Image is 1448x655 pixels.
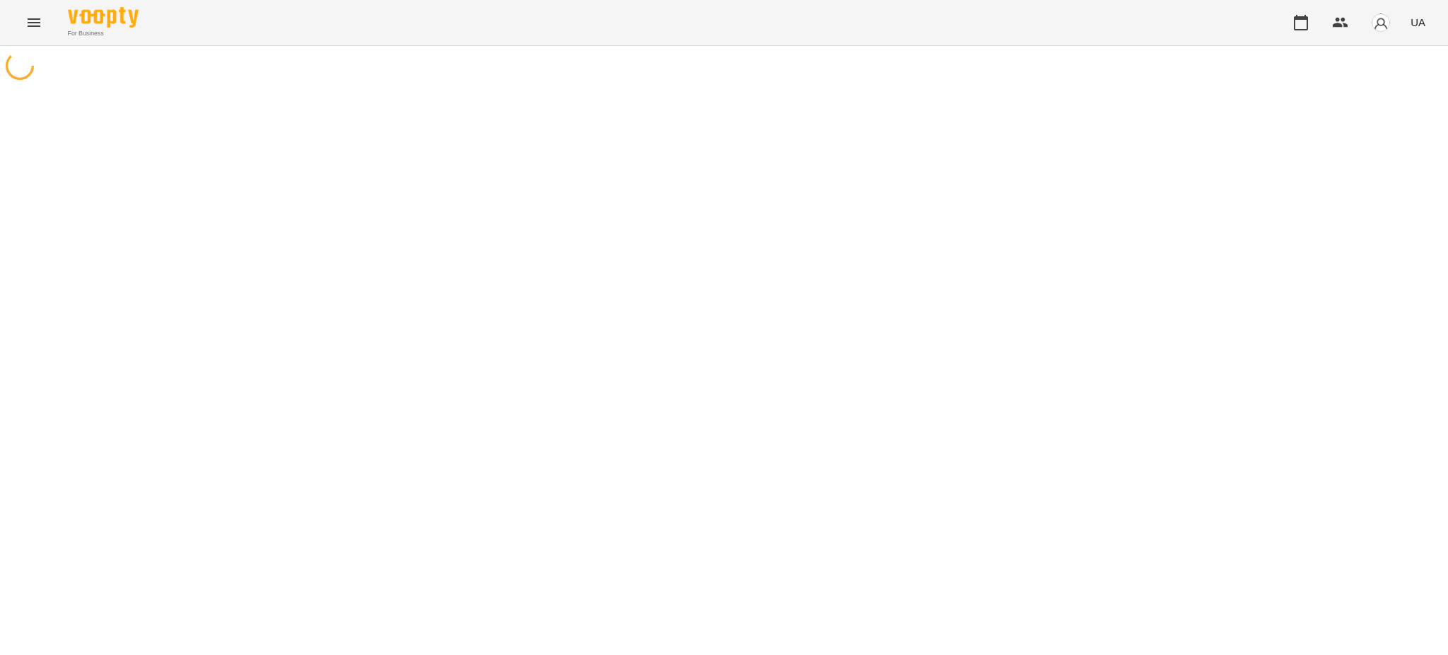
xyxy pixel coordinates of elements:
button: Menu [17,6,51,40]
button: UA [1405,9,1431,35]
img: Voopty Logo [68,7,139,28]
img: avatar_s.png [1371,13,1391,33]
span: For Business [68,29,139,38]
span: UA [1411,15,1425,30]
